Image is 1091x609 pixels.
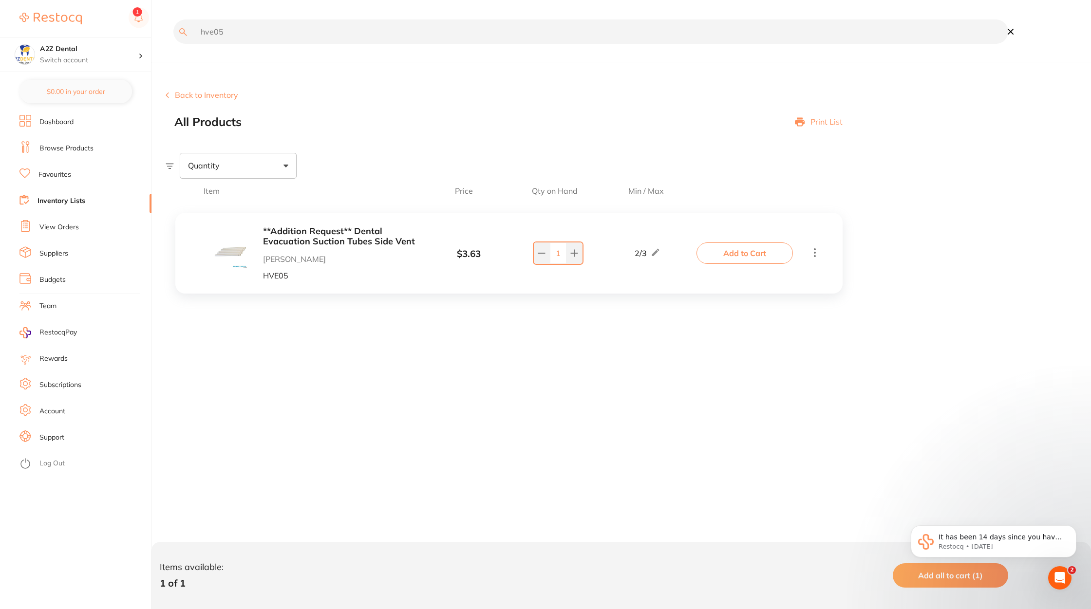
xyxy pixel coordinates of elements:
iframe: Intercom notifications message [896,505,1091,583]
input: Search List [173,19,1008,44]
button: Add all to cart (1) [893,563,1008,588]
button: **Addition Request** Dental Evacuation Suction Tubes Side Vent [263,226,417,246]
p: Items available: [160,562,224,572]
a: View Orders [39,222,79,232]
span: 2 [1068,566,1076,574]
h4: A2Z Dental [40,44,138,54]
img: RestocqPay [19,327,31,338]
img: LmpwZw [213,234,247,269]
img: Restocq Logo [19,13,82,24]
span: Quantity [188,161,220,170]
p: Message from Restocq, sent 1w ago [42,37,168,46]
span: Qty on Hand [516,186,594,195]
a: Team [39,301,56,311]
a: Inventory Lists [38,196,85,206]
h2: All Products [174,115,242,129]
button: Log Out [19,456,149,472]
p: [PERSON_NAME] [263,255,417,263]
a: Restocq Logo [19,7,82,30]
iframe: Intercom live chat [1048,566,1072,590]
button: $0.00 in your order [19,80,132,103]
span: Item [204,186,412,195]
span: RestocqPay [39,328,77,337]
p: Switch account [40,55,138,65]
span: It has been 14 days since you have started your Restocq journey. We wanted to do a check in and s... [42,28,167,84]
button: Add to Cart [696,242,793,264]
img: A2Z Dental [15,45,35,64]
a: Support [39,433,64,443]
p: HVE05 [263,271,417,280]
a: Browse Products [39,144,94,153]
a: Dashboard [39,117,74,127]
a: Rewards [39,354,68,364]
a: Favourites [38,170,71,180]
span: Price [412,186,516,195]
a: Suppliers [39,249,68,258]
a: Account [39,406,65,416]
p: 1 of 1 [160,577,224,589]
a: RestocqPay [19,327,77,338]
div: $ 3.63 [417,249,520,259]
a: Subscriptions [39,380,81,390]
a: Budgets [39,275,66,285]
button: Back to Inventory [166,91,238,99]
span: Min / Max [594,186,698,195]
p: Print List [810,117,843,126]
div: 2 / 3 [635,247,660,259]
a: Log Out [39,459,65,468]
